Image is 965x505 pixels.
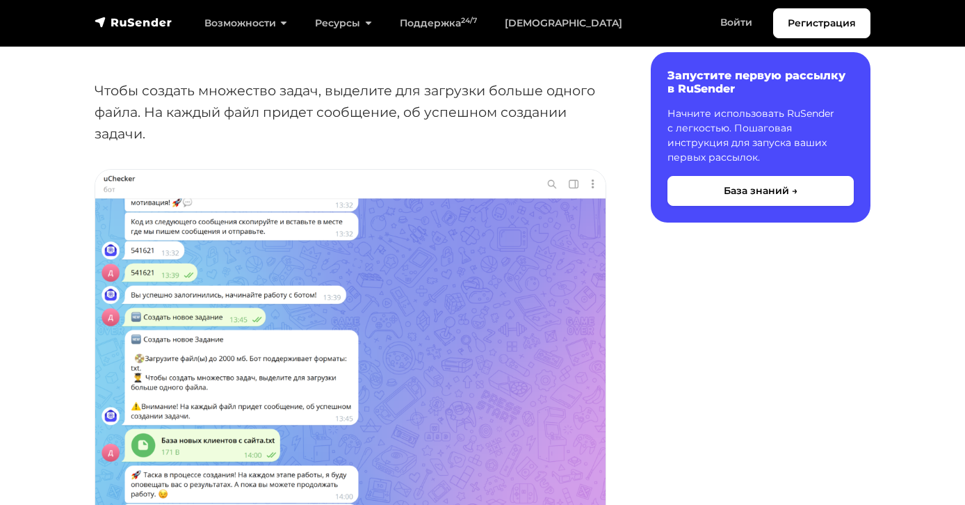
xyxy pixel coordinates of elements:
[667,176,854,206] button: База знаний →
[651,52,870,223] a: Запустите первую рассылку в RuSender Начните использовать RuSender с легкостью. Пошаговая инструк...
[301,9,385,38] a: Ресурсы
[773,8,870,38] a: Регистрация
[667,106,854,165] p: Начните использовать RuSender с легкостью. Пошаговая инструкция для запуска ваших первых рассылок.
[95,15,172,29] img: RuSender
[706,8,766,37] a: Войти
[95,80,606,144] p: Чтобы создать множество задач, выделите для загрузки больше одного файла. На каждый файл придет с...
[667,69,854,95] h6: Запустите первую рассылку в RuSender
[190,9,301,38] a: Возможности
[386,9,491,38] a: Поддержка24/7
[461,16,477,25] sup: 24/7
[491,9,636,38] a: [DEMOGRAPHIC_DATA]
